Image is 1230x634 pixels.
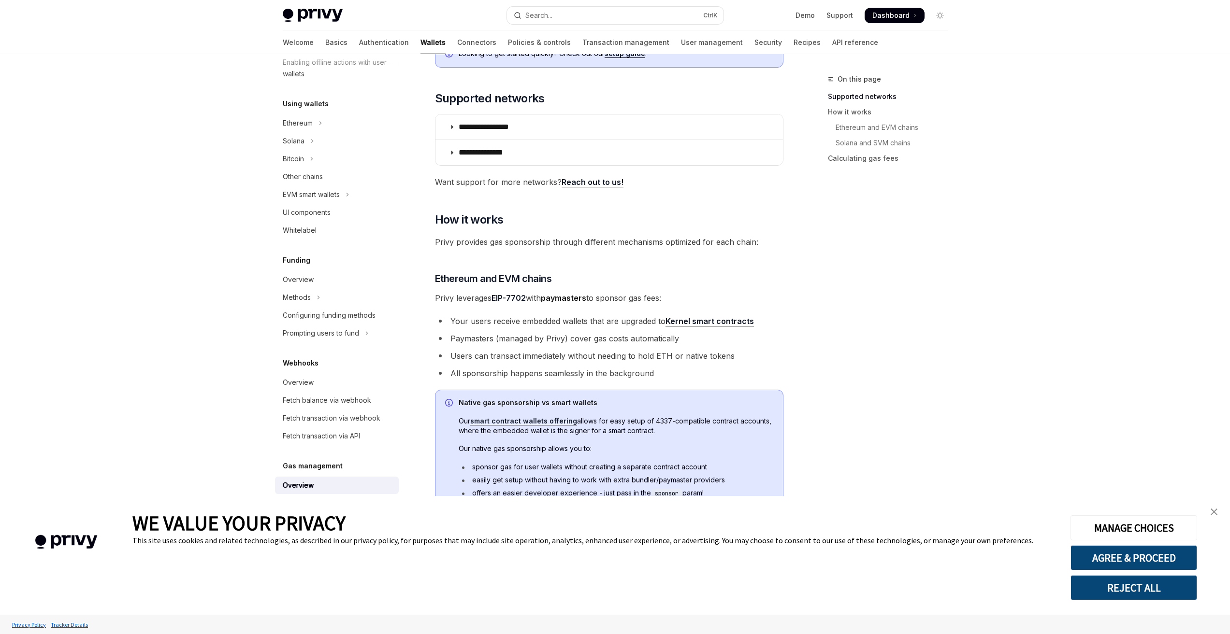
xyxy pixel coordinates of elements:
[459,416,773,436] span: Our allows for easy setup of 4337-compatible contract accounts, where the embedded wallet is the ...
[275,409,399,427] a: Fetch transaction via webhook
[872,11,910,20] span: Dashboard
[435,314,783,328] li: Your users receive embedded wallets that are upgraded to
[459,462,773,472] li: sponsor gas for user wallets without creating a separate contract account
[275,186,399,203] button: Toggle EVM smart wallets section
[283,98,329,110] h5: Using wallets
[470,417,577,425] a: smart contract wallets offering
[275,307,399,324] a: Configuring funding methods
[283,153,304,165] div: Bitcoin
[541,293,586,303] strong: paymasters
[283,9,343,22] img: light logo
[754,31,782,54] a: Security
[1071,575,1197,600] button: REJECT ALL
[283,394,371,406] div: Fetch balance via webhook
[826,11,853,20] a: Support
[283,135,304,147] div: Solana
[283,31,314,54] a: Welcome
[651,489,682,498] code: sponsor
[275,392,399,409] a: Fetch balance via webhook
[283,430,360,442] div: Fetch transaction via API
[275,114,399,132] button: Toggle Ethereum section
[1204,502,1224,521] a: close banner
[459,444,773,453] span: Our native gas sponsorship allows you to:
[1071,515,1197,540] button: MANAGE CHOICES
[283,357,318,369] h5: Webhooks
[14,521,118,563] img: company logo
[275,494,399,512] a: Setting up sponsorship
[794,31,821,54] a: Recipes
[132,535,1056,545] div: This site uses cookies and related technologies, as described in our privacy policy, for purposes...
[283,207,331,218] div: UI components
[283,254,310,266] h5: Funding
[703,12,718,19] span: Ctrl K
[459,398,597,407] strong: Native gas sponsorship vs smart wallets
[932,8,948,23] button: Toggle dark mode
[283,274,314,285] div: Overview
[865,8,925,23] a: Dashboard
[275,271,399,288] a: Overview
[275,477,399,494] a: Overview
[275,204,399,221] a: UI components
[283,189,340,200] div: EVM smart wallets
[275,132,399,150] button: Toggle Solana section
[492,293,526,303] a: EIP-7702
[435,291,783,305] span: Privy leverages with to sponsor gas fees:
[828,151,955,166] a: Calculating gas fees
[435,212,504,227] span: How it works
[666,316,754,326] a: Kernel smart contracts
[525,10,552,21] div: Search...
[828,104,955,120] a: How it works
[435,91,545,106] span: Supported networks
[445,399,455,409] svg: Info
[275,374,399,391] a: Overview
[10,616,48,633] a: Privacy Policy
[283,377,314,388] div: Overview
[283,327,359,339] div: Prompting users to fund
[459,488,773,498] li: offers an easier developer experience - just pass in the param!
[828,135,955,151] a: Solana and SVM chains
[1071,545,1197,570] button: AGREE & PROCEED
[283,479,314,491] div: Overview
[796,11,815,20] a: Demo
[459,475,773,485] li: easily get setup without having to work with extra bundler/paymaster providers
[420,31,446,54] a: Wallets
[507,7,724,24] button: Open search
[283,460,343,472] h5: Gas management
[508,31,571,54] a: Policies & controls
[283,310,376,321] div: Configuring funding methods
[435,349,783,363] li: Users can transact immediately without needing to hold ETH or native tokens
[132,510,346,535] span: WE VALUE YOUR PRIVACY
[435,366,783,380] li: All sponsorship happens seamlessly in the background
[435,175,783,189] span: Want support for more networks?
[275,150,399,168] button: Toggle Bitcoin section
[275,222,399,239] a: Whitelabel
[275,168,399,185] a: Other chains
[435,272,552,285] span: Ethereum and EVM chains
[283,412,380,424] div: Fetch transaction via webhook
[275,427,399,445] a: Fetch transaction via API
[828,89,955,104] a: Supported networks
[283,292,311,303] div: Methods
[48,616,90,633] a: Tracker Details
[838,73,881,85] span: On this page
[275,289,399,306] button: Toggle Methods section
[275,324,399,342] button: Toggle Prompting users to fund section
[1211,508,1217,515] img: close banner
[457,31,496,54] a: Connectors
[435,332,783,345] li: Paymasters (managed by Privy) cover gas costs automatically
[445,50,455,59] svg: Info
[283,117,313,129] div: Ethereum
[283,225,317,236] div: Whitelabel
[832,31,878,54] a: API reference
[283,171,323,183] div: Other chains
[359,31,409,54] a: Authentication
[562,177,623,187] a: Reach out to us!
[582,31,669,54] a: Transaction management
[681,31,743,54] a: User management
[828,120,955,135] a: Ethereum and EVM chains
[325,31,347,54] a: Basics
[435,235,783,249] span: Privy provides gas sponsorship through different mechanisms optimized for each chain:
